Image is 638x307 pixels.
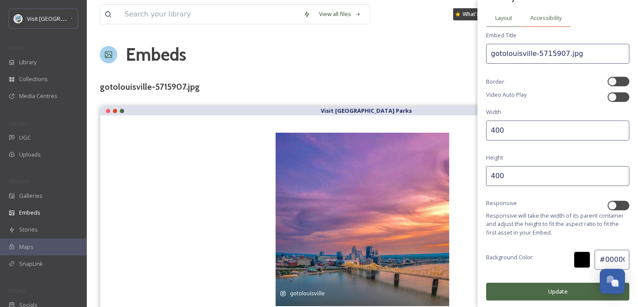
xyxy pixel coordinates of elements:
[486,108,501,116] span: Width
[321,107,412,114] strong: Visit [GEOGRAPHIC_DATA] Parks
[486,91,526,99] span: Video Auto Play
[9,120,27,127] span: COLLECT
[530,14,562,22] span: Accessibility
[27,14,110,23] span: Visit [GEOGRAPHIC_DATA] Parks
[486,199,517,207] span: Responsive
[486,166,629,186] input: 300
[486,44,629,64] input: My Embed
[19,150,41,159] span: Uploads
[14,14,23,23] img: download.png
[120,5,299,24] input: Search your library
[495,14,512,22] span: Layout
[9,178,29,185] span: WIDGETS
[486,31,516,39] span: Embed Title
[486,253,533,261] span: Background Color
[486,212,629,237] span: Responsive will take the width of its parent container and adjust the height to fit the aspect ra...
[19,209,40,217] span: Embeds
[19,192,43,200] span: Galleries
[453,8,497,20] a: What's New
[486,283,629,300] button: Update
[19,134,31,142] span: UGC
[19,243,33,251] span: Maps
[9,287,26,294] span: SOCIALS
[9,45,24,51] span: MEDIA
[100,81,200,93] h3: gotolouisville-5715907.jpg
[19,92,57,100] span: Media Centres
[486,121,629,140] input: 300
[315,6,365,23] a: View all files
[19,260,43,268] span: SnapLink
[600,269,625,294] button: Open Chat
[486,153,503,162] span: Height
[19,75,48,83] span: Collections
[19,58,36,66] span: Library
[126,42,186,68] a: Embeds
[19,225,38,234] span: Stories
[486,78,504,86] span: Border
